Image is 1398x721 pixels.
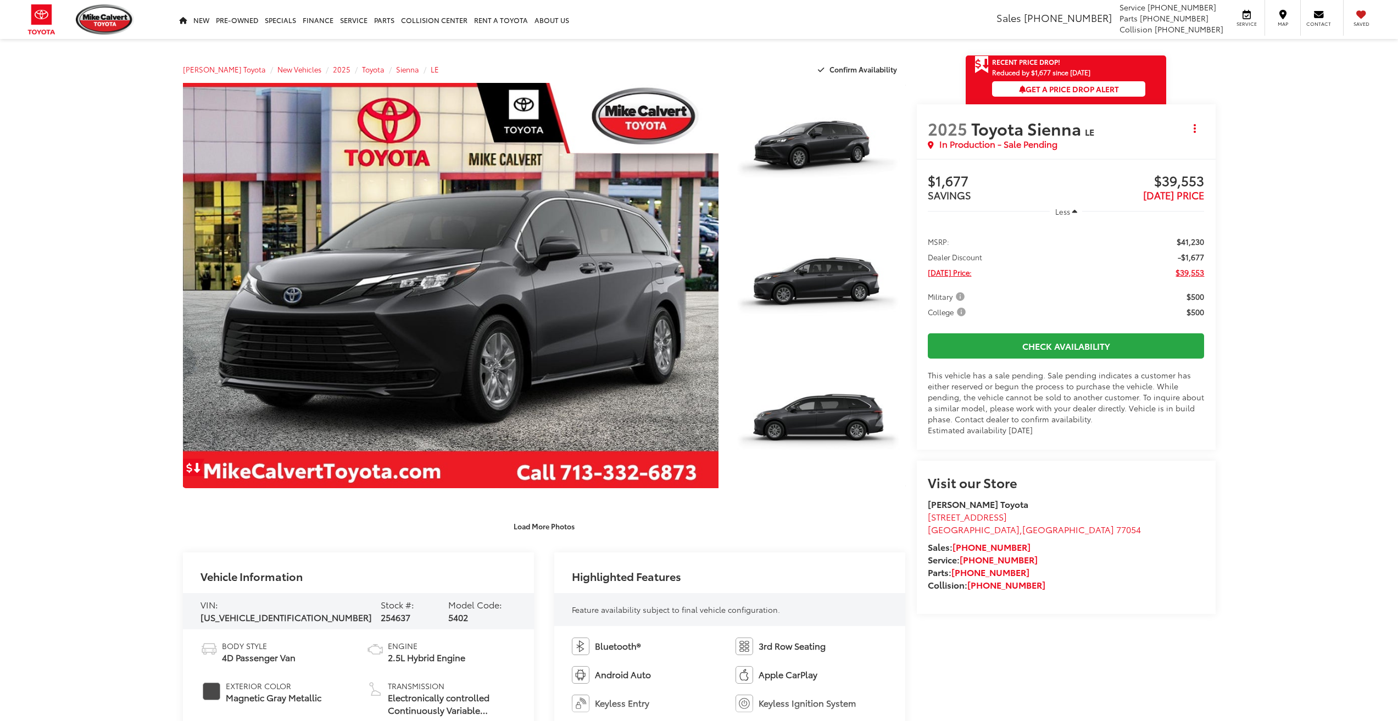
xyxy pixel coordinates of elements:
span: Magnetic Gray Metallic [226,691,321,704]
span: Service [1234,20,1259,27]
a: Expand Photo 2 [731,220,905,351]
span: , [928,523,1141,535]
a: Check Availability [928,333,1205,358]
span: Confirm Availability [829,64,897,74]
h2: Highlighted Features [572,570,681,582]
a: [PHONE_NUMBER] [953,540,1031,553]
a: Toyota [362,64,385,74]
span: Military [928,291,967,302]
a: [PHONE_NUMBER] [951,566,1029,578]
img: Mike Calvert Toyota [76,4,134,35]
img: 2025 Toyota Sienna LE [729,219,907,353]
span: 4D Passenger Van [222,651,296,664]
span: 5402 [448,611,468,623]
span: $39,553 [1066,174,1205,190]
span: Bluetooth® [595,640,640,652]
h2: Vehicle Information [200,570,303,582]
strong: Sales: [928,540,1031,553]
strong: Service: [928,553,1038,566]
span: Service [1119,2,1145,13]
img: 3rd Row Seating [736,638,753,655]
span: LE [1085,125,1094,138]
div: This vehicle has a sale pending. Sale pending indicates a customer has either reserved or begun t... [928,370,1205,435]
img: Bluetooth® [572,638,589,655]
button: Less [1050,202,1083,221]
span: [DATE] PRICE [1143,188,1204,202]
span: Recent Price Drop! [992,57,1060,66]
a: Expand Photo 1 [731,83,905,214]
img: Apple CarPlay [736,666,753,684]
span: Sales [996,10,1021,25]
span: Electronically controlled Continuously Variable Transmission (ECVT) / Front-Wheel Drive [388,691,516,717]
span: [GEOGRAPHIC_DATA] [928,523,1020,535]
span: [PHONE_NUMBER] [1148,2,1216,13]
span: $1,677 [928,174,1066,190]
span: Reduced by $1,677 since [DATE] [992,69,1145,76]
h2: Visit our Store [928,475,1205,489]
span: [PHONE_NUMBER] [1024,10,1112,25]
strong: [PERSON_NAME] Toyota [928,498,1028,510]
span: [US_VEHICLE_IDENTIFICATION_NUMBER] [200,611,372,623]
span: 254637 [381,611,410,623]
button: Load More Photos [506,516,582,535]
span: Get Price Drop Alert [974,55,989,74]
a: 2025 [333,64,350,74]
span: Exterior Color [226,680,321,691]
img: Keyless Ignition System [736,695,753,712]
a: [PERSON_NAME] Toyota [183,64,266,74]
a: Get Price Drop Alert [183,459,205,476]
span: Toyota Sienna [971,116,1085,140]
span: Map [1271,20,1295,27]
span: College [928,306,968,317]
span: Engine [388,640,465,651]
button: Actions [1185,119,1204,138]
span: [PHONE_NUMBER] [1140,13,1208,24]
span: Contact [1306,20,1331,27]
span: $39,553 [1176,267,1204,278]
span: dropdown dots [1194,124,1196,133]
span: Less [1055,206,1070,216]
a: [PHONE_NUMBER] [967,578,1045,591]
span: Parts [1119,13,1138,24]
span: MSRP: [928,236,949,247]
span: #494848 [203,683,220,700]
button: Military [928,291,968,302]
span: SAVINGS [928,188,971,202]
span: 3rd Row Seating [759,640,826,652]
span: Collision [1119,24,1152,35]
a: Get Price Drop Alert Recent Price Drop! [966,55,1166,69]
span: Apple CarPlay [759,668,817,681]
span: -$1,677 [1178,251,1204,262]
span: Body Style [222,640,296,651]
span: Dealer Discount [928,251,982,262]
span: 2025 [928,116,967,140]
a: [STREET_ADDRESS] [GEOGRAPHIC_DATA],[GEOGRAPHIC_DATA] 77054 [928,510,1141,535]
a: LE [431,64,439,74]
img: 2025 Toyota Sienna LE [177,81,724,490]
span: In Production - Sale Pending [939,138,1057,150]
span: Model Code: [448,598,502,611]
a: [PHONE_NUMBER] [960,553,1038,566]
img: Android Auto [572,666,589,684]
span: [DATE] Price: [928,267,972,278]
span: VIN: [200,598,218,611]
span: Feature availability subject to final vehicle configuration. [572,604,780,615]
span: Android Auto [595,668,651,681]
a: New Vehicles [277,64,321,74]
span: [PHONE_NUMBER] [1155,24,1223,35]
button: Confirm Availability [812,60,906,79]
span: Transmission [388,680,516,691]
span: $500 [1187,291,1204,302]
span: $41,230 [1177,236,1204,247]
a: Sienna [396,64,419,74]
strong: Collision: [928,578,1045,591]
a: Expand Photo 3 [731,357,905,489]
img: Keyless Entry [572,695,589,712]
img: 2025 Toyota Sienna LE [729,356,907,490]
span: Saved [1349,20,1373,27]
